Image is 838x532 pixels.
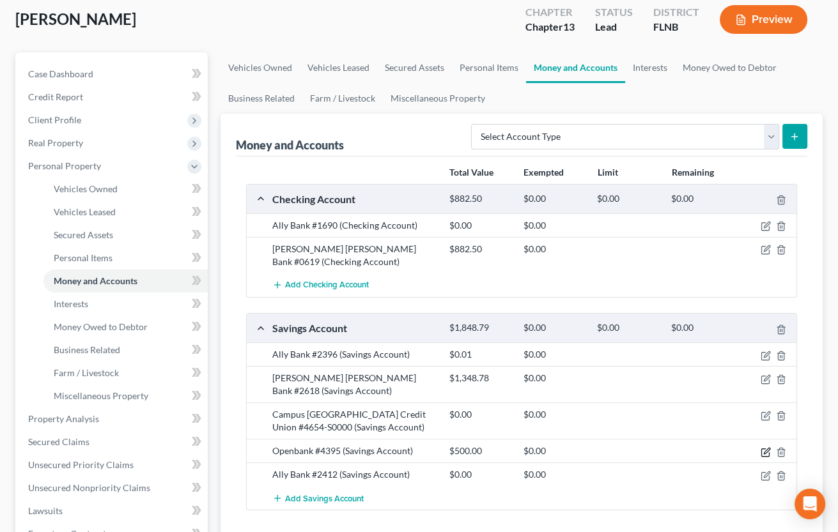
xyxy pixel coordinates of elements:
[54,275,137,286] span: Money and Accounts
[443,445,517,457] div: $500.00
[526,52,625,83] a: Money and Accounts
[517,468,591,481] div: $0.00
[221,52,300,83] a: Vehicles Owned
[28,413,99,424] span: Property Analysis
[266,321,443,335] div: Savings Account
[18,407,208,430] a: Property Analysis
[449,167,493,178] strong: Total Value
[43,224,208,247] a: Secured Assets
[28,505,63,516] span: Lawsuits
[302,83,383,114] a: Farm / Livestock
[28,68,93,79] span: Case Dashboard
[266,408,443,434] div: Campus [GEOGRAPHIC_DATA] Credit Union #4654-S0000 (Savings Account)
[377,52,452,83] a: Secured Assets
[563,20,575,33] span: 13
[18,499,208,522] a: Lawsuits
[43,270,208,293] a: Money and Accounts
[54,229,113,240] span: Secured Assets
[443,408,517,421] div: $0.00
[54,298,88,309] span: Interests
[18,86,208,109] a: Credit Report
[452,52,526,83] a: Personal Items
[28,436,89,447] span: Secured Claims
[43,201,208,224] a: Vehicles Leased
[285,493,364,503] span: Add Savings Account
[43,293,208,315] a: Interests
[18,63,208,86] a: Case Dashboard
[517,408,591,421] div: $0.00
[625,52,675,83] a: Interests
[266,243,443,268] div: [PERSON_NAME] [PERSON_NAME] Bank #0619 (Checking Account)
[221,83,302,114] a: Business Related
[517,219,591,232] div: $0.00
[18,453,208,476] a: Unsecured Priority Claims
[266,445,443,457] div: Openbank #4395 (Savings Account)
[18,430,208,453] a: Secured Claims
[671,167,713,178] strong: Remaining
[443,322,517,334] div: $1,848.79
[28,160,101,171] span: Personal Property
[443,219,517,232] div: $0.00
[54,367,119,378] span: Farm / Livestock
[591,322,665,334] div: $0.00
[54,183,118,194] span: Vehicles Owned
[383,83,493,114] a: Miscellaneous Property
[266,192,443,206] div: Checking Account
[598,167,618,178] strong: Limit
[443,372,517,384] div: $1,348.78
[795,489,825,519] div: Open Intercom Messenger
[15,10,136,28] span: [PERSON_NAME]
[517,445,591,457] div: $0.00
[28,459,134,470] span: Unsecured Priority Claims
[28,91,83,102] span: Credit Report
[28,114,81,125] span: Client Profile
[43,247,208,270] a: Personal Items
[524,167,564,178] strong: Exempted
[266,219,443,232] div: Ally Bank #1690 (Checking Account)
[720,5,807,34] button: Preview
[443,243,517,255] div: $882.50
[595,20,633,34] div: Lead
[517,322,591,334] div: $0.00
[525,20,575,34] div: Chapter
[54,390,148,401] span: Miscellaneous Property
[665,322,739,334] div: $0.00
[266,372,443,397] div: [PERSON_NAME] [PERSON_NAME] Bank #2618 (Savings Account)
[236,137,344,153] div: Money and Accounts
[675,52,784,83] a: Money Owed to Debtor
[28,137,83,148] span: Real Property
[653,5,699,20] div: District
[443,468,517,481] div: $0.00
[272,486,364,510] button: Add Savings Account
[443,348,517,361] div: $0.01
[54,344,120,355] span: Business Related
[517,372,591,384] div: $0.00
[285,280,369,291] span: Add Checking Account
[665,193,739,205] div: $0.00
[517,193,591,205] div: $0.00
[595,5,633,20] div: Status
[43,315,208,338] a: Money Owed to Debtor
[517,348,591,361] div: $0.00
[18,476,208,499] a: Unsecured Nonpriority Claims
[54,252,113,263] span: Personal Items
[43,384,208,407] a: Miscellaneous Property
[272,273,369,297] button: Add Checking Account
[266,468,443,481] div: Ally Bank #2412 (Savings Account)
[300,52,377,83] a: Vehicles Leased
[43,178,208,201] a: Vehicles Owned
[54,321,148,332] span: Money Owed to Debtor
[43,338,208,361] a: Business Related
[28,482,150,493] span: Unsecured Nonpriority Claims
[54,206,116,217] span: Vehicles Leased
[266,348,443,361] div: Ally Bank #2396 (Savings Account)
[517,243,591,255] div: $0.00
[525,5,575,20] div: Chapter
[653,20,699,34] div: FLNB
[591,193,665,205] div: $0.00
[443,193,517,205] div: $882.50
[43,361,208,384] a: Farm / Livestock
